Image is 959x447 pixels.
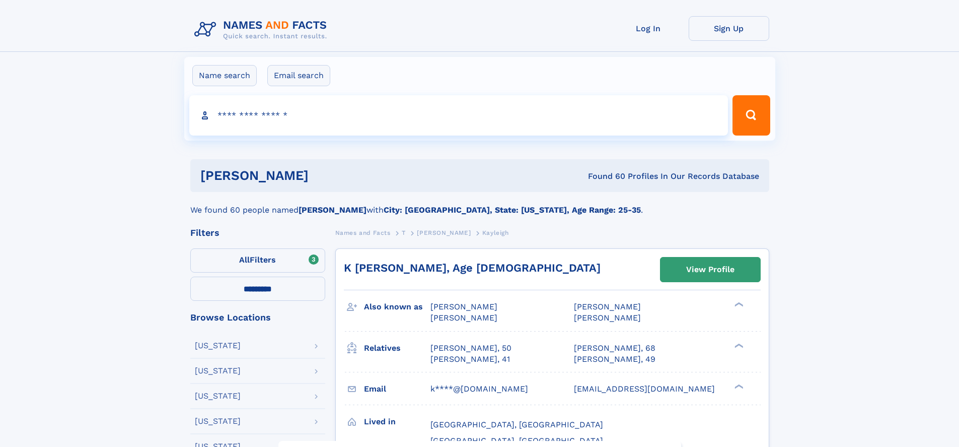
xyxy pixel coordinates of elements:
[299,205,366,215] b: [PERSON_NAME]
[364,380,430,398] h3: Email
[239,255,250,265] span: All
[195,342,241,350] div: [US_STATE]
[192,65,257,86] label: Name search
[189,95,728,136] input: search input
[402,229,406,236] span: T
[732,301,744,308] div: ❯
[364,298,430,315] h3: Also known as
[190,192,769,216] div: We found 60 people named with .
[686,258,734,281] div: View Profile
[574,384,715,394] span: [EMAIL_ADDRESS][DOMAIN_NAME]
[574,343,655,354] a: [PERSON_NAME], 68
[195,417,241,425] div: [US_STATE]
[430,436,603,445] span: [GEOGRAPHIC_DATA], [GEOGRAPHIC_DATA]
[574,313,641,323] span: [PERSON_NAME]
[660,258,760,282] a: View Profile
[417,226,471,239] a: [PERSON_NAME]
[732,95,770,136] button: Search Button
[195,367,241,375] div: [US_STATE]
[335,226,391,239] a: Names and Facts
[190,248,325,273] label: Filters
[608,16,689,41] a: Log In
[430,302,497,311] span: [PERSON_NAME]
[402,226,406,239] a: T
[200,169,449,182] h1: [PERSON_NAME]
[364,340,430,357] h3: Relatives
[267,65,330,86] label: Email search
[417,229,471,236] span: [PERSON_NAME]
[574,354,655,365] a: [PERSON_NAME], 49
[574,302,641,311] span: [PERSON_NAME]
[195,392,241,400] div: [US_STATE]
[732,383,744,390] div: ❯
[190,16,335,43] img: Logo Names and Facts
[190,313,325,322] div: Browse Locations
[448,171,759,182] div: Found 60 Profiles In Our Records Database
[430,343,511,354] a: [PERSON_NAME], 50
[344,262,601,274] a: K [PERSON_NAME], Age [DEMOGRAPHIC_DATA]
[190,228,325,237] div: Filters
[430,420,603,429] span: [GEOGRAPHIC_DATA], [GEOGRAPHIC_DATA]
[430,354,510,365] a: [PERSON_NAME], 41
[430,313,497,323] span: [PERSON_NAME]
[364,413,430,430] h3: Lived in
[384,205,641,215] b: City: [GEOGRAPHIC_DATA], State: [US_STATE], Age Range: 25-35
[689,16,769,41] a: Sign Up
[732,342,744,349] div: ❯
[482,229,509,236] span: Kayleigh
